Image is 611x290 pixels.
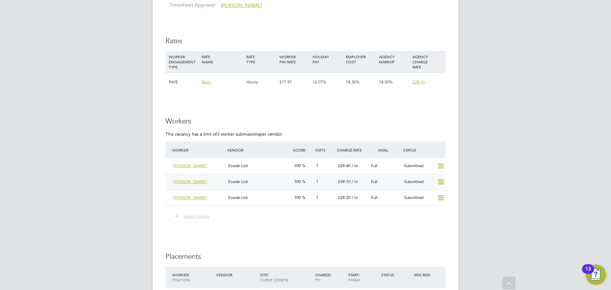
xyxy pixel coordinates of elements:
span: Exede Ltd [228,179,248,184]
em: 3 worker submissions [217,131,259,137]
span: / Finish [348,272,360,282]
div: RATE NAME [200,51,244,67]
span: 1 [316,195,318,200]
span: Full [371,179,377,184]
p: This vacancy has a limit of per vendor. [165,131,446,137]
div: Site [258,269,313,286]
span: / hr [352,163,358,168]
span: / Client Config [260,272,288,282]
div: Worker [171,269,214,286]
div: WORKER ENGAGEMENT TYPE [167,51,200,73]
div: Status [380,269,413,280]
span: £29.20 [338,195,350,200]
span: / hr [352,179,358,184]
span: Full [371,163,377,168]
span: 100 [294,179,301,184]
div: WORKER PAY RATE [278,51,311,67]
div: Start [347,269,380,286]
span: Submit Worker [184,214,209,219]
label: Timesheet Approver [165,2,216,9]
div: Submitted [402,161,435,171]
span: Full [371,195,377,200]
div: Vendor [226,144,291,156]
div: Score [291,144,313,156]
span: 1 [316,179,318,184]
span: 100 [294,195,301,200]
div: Vendor [214,269,258,280]
span: 1 [316,163,318,168]
span: / hr [352,195,358,200]
span: [PERSON_NAME] [173,195,207,200]
span: 18.00% [379,79,393,85]
div: Avail [369,144,402,156]
div: HOLIDAY PAY [311,51,344,67]
div: £17.97 [278,73,311,91]
div: EMPLOYER COST [344,51,377,67]
button: Submit Worker [170,212,214,221]
span: [PERSON_NAME] [173,163,207,168]
div: IR35 Risk [412,269,434,280]
span: 100 [294,163,301,168]
span: 18.50% [346,79,360,85]
span: [PERSON_NAME] [173,179,207,184]
div: Charge Rate [335,144,369,156]
button: Open Resource Center, 13 new notifications [586,265,606,285]
div: Cmts [313,144,335,156]
span: Basic [202,79,211,85]
div: AGENCY MARKUP [377,51,411,67]
span: / PO [315,272,332,282]
span: £39.10 [338,179,350,184]
span: £29.40 [338,163,350,168]
span: 12.07% [313,79,326,85]
span: Exede Ltd [228,163,248,168]
span: £28.16 [412,79,425,85]
div: Worker [171,144,226,156]
div: Charge [313,269,347,286]
div: Status [402,144,446,156]
span: Exede Ltd [228,195,248,200]
h3: Placements [165,252,446,261]
div: 13 [585,269,591,277]
div: Submitted [402,193,435,203]
span: / Position [172,272,190,282]
div: AGENCY CHARGE RATE [411,51,444,73]
div: RATE TYPE [245,51,278,67]
div: Submitted [402,177,435,187]
h3: Rates [165,37,446,46]
h3: Workers [165,117,446,126]
div: Hourly [245,73,278,91]
span: [PERSON_NAME] [221,2,262,9]
div: PAYE [167,73,200,91]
